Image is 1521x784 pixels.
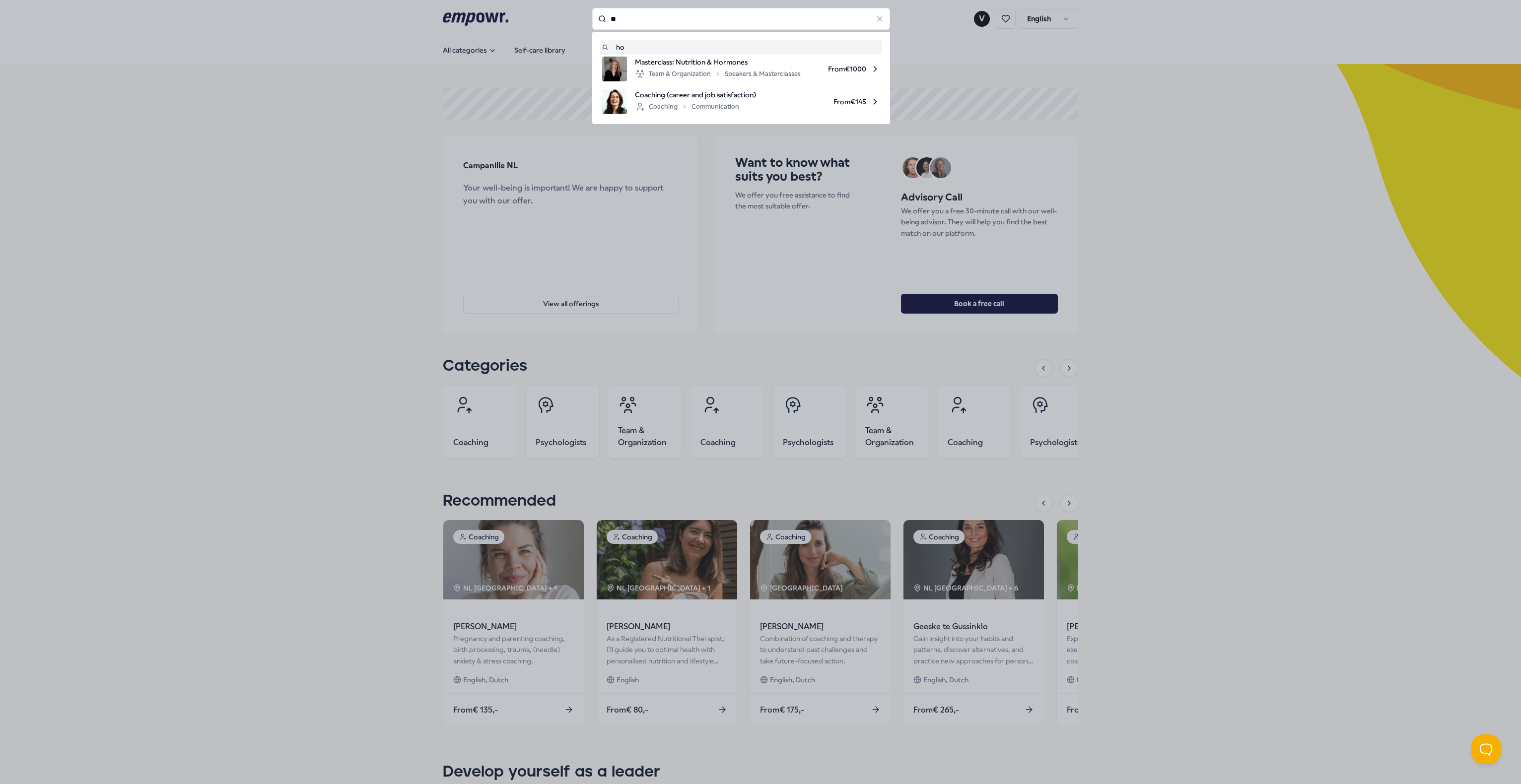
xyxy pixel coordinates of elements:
[635,101,739,113] div: Coaching Communication
[764,89,880,114] span: From € 145
[809,57,880,81] span: From € 1000
[592,8,890,30] input: Search for products, categories or subcategories
[1471,734,1501,764] iframe: Help Scout Beacon - Open
[635,57,801,67] span: Masterclass: Nutrition & Hormones
[635,68,801,80] div: Team & Organization Speakers & Masterclasses
[602,89,627,114] img: product image
[602,57,627,81] img: product image
[635,89,756,100] span: Coaching (career and job satisfaction)
[602,89,880,114] a: product imageCoaching (career and job satisfaction)CoachingCommunicationFrom€145
[602,57,880,81] a: product imageMasterclass: Nutrition & HormonesTeam & OrganizationSpeakers & MasterclassesFrom€1000
[602,42,880,53] a: ho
